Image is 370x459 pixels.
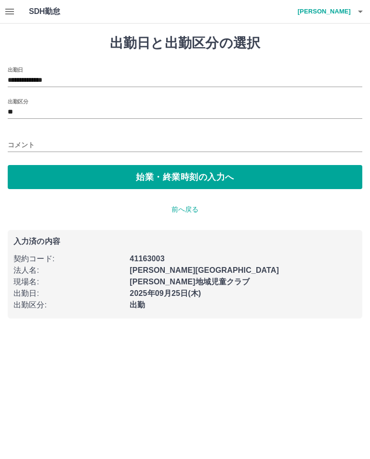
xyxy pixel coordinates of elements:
[8,66,23,73] label: 出勤日
[130,278,250,286] b: [PERSON_NAME]地域児童クラブ
[8,165,362,189] button: 始業・終業時刻の入力へ
[13,299,124,311] p: 出勤区分 :
[8,204,362,215] p: 前へ戻る
[13,265,124,276] p: 法人名 :
[13,238,357,245] p: 入力済の内容
[130,301,145,309] b: 出勤
[13,276,124,288] p: 現場名 :
[130,266,279,274] b: [PERSON_NAME][GEOGRAPHIC_DATA]
[8,98,28,105] label: 出勤区分
[13,253,124,265] p: 契約コード :
[130,289,201,297] b: 2025年09月25日(木)
[130,255,164,263] b: 41163003
[13,288,124,299] p: 出勤日 :
[8,35,362,51] h1: 出勤日と出勤区分の選択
